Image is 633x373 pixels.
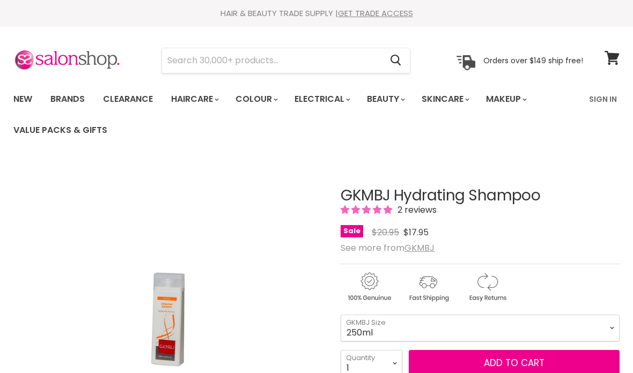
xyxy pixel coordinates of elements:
[341,242,435,254] span: See more from
[404,242,435,254] a: GKMBJ
[162,48,381,73] input: Search
[5,88,40,110] a: New
[338,8,413,19] a: GET TRADE ACCESS
[381,48,410,73] button: Search
[400,271,457,303] img: shipping.gif
[42,88,93,110] a: Brands
[163,88,225,110] a: Haircare
[341,188,620,204] h1: GKMBJ Hydrating Shampoo
[403,226,429,238] span: $17.95
[161,48,410,73] form: Product
[394,204,437,216] span: 2 reviews
[5,119,115,141] a: Value Packs & Gifts
[341,204,394,216] span: 5.00 stars
[372,226,399,238] span: $20.95
[478,88,533,110] a: Makeup
[286,88,357,110] a: Electrical
[5,84,583,146] ul: Main menu
[583,88,623,110] a: Sign In
[414,88,476,110] a: Skincare
[359,88,411,110] a: Beauty
[483,55,583,65] p: Orders over $149 ship free!
[227,88,284,110] a: Colour
[341,225,363,237] span: Sale
[484,356,544,369] span: Add to cart
[95,88,161,110] a: Clearance
[459,271,516,303] img: returns.gif
[341,271,398,303] img: genuine.gif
